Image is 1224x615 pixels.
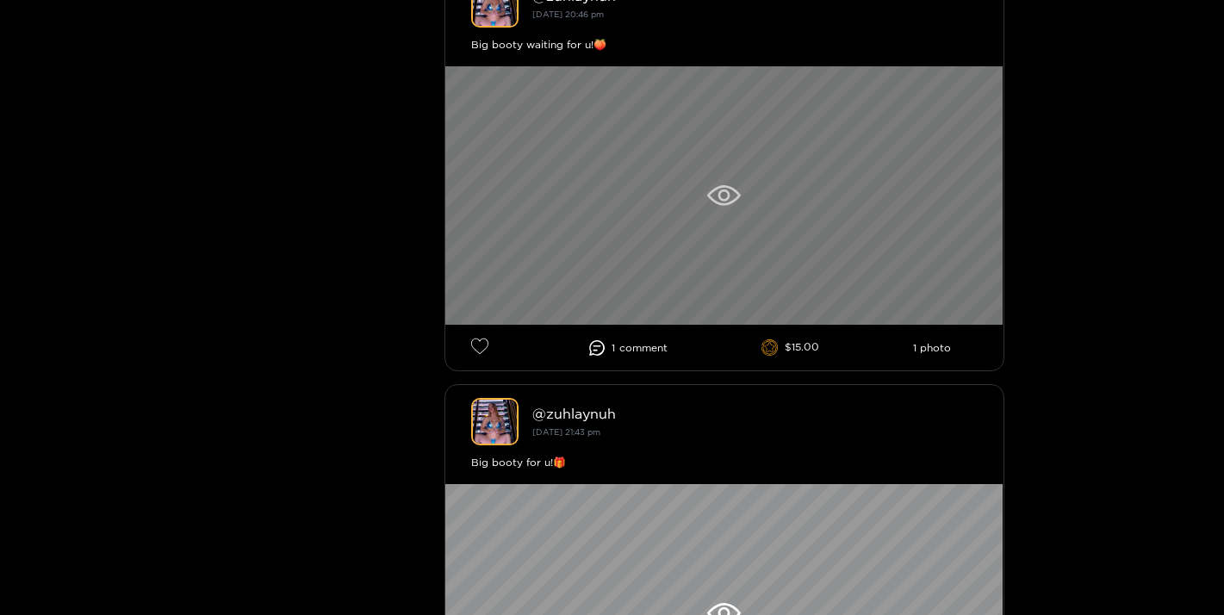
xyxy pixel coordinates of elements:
span: comment [619,342,668,354]
div: Big booty for u!🎁 [471,454,978,471]
li: $15.00 [761,339,820,357]
div: Big booty waiting for u!🍑 [471,36,978,53]
small: [DATE] 21:43 pm [532,427,600,437]
img: zuhlaynuh [471,398,519,445]
div: @ zuhlaynuh [532,406,978,421]
small: [DATE] 20:46 pm [532,9,604,19]
li: 1 photo [913,342,951,354]
li: 1 [589,340,668,356]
